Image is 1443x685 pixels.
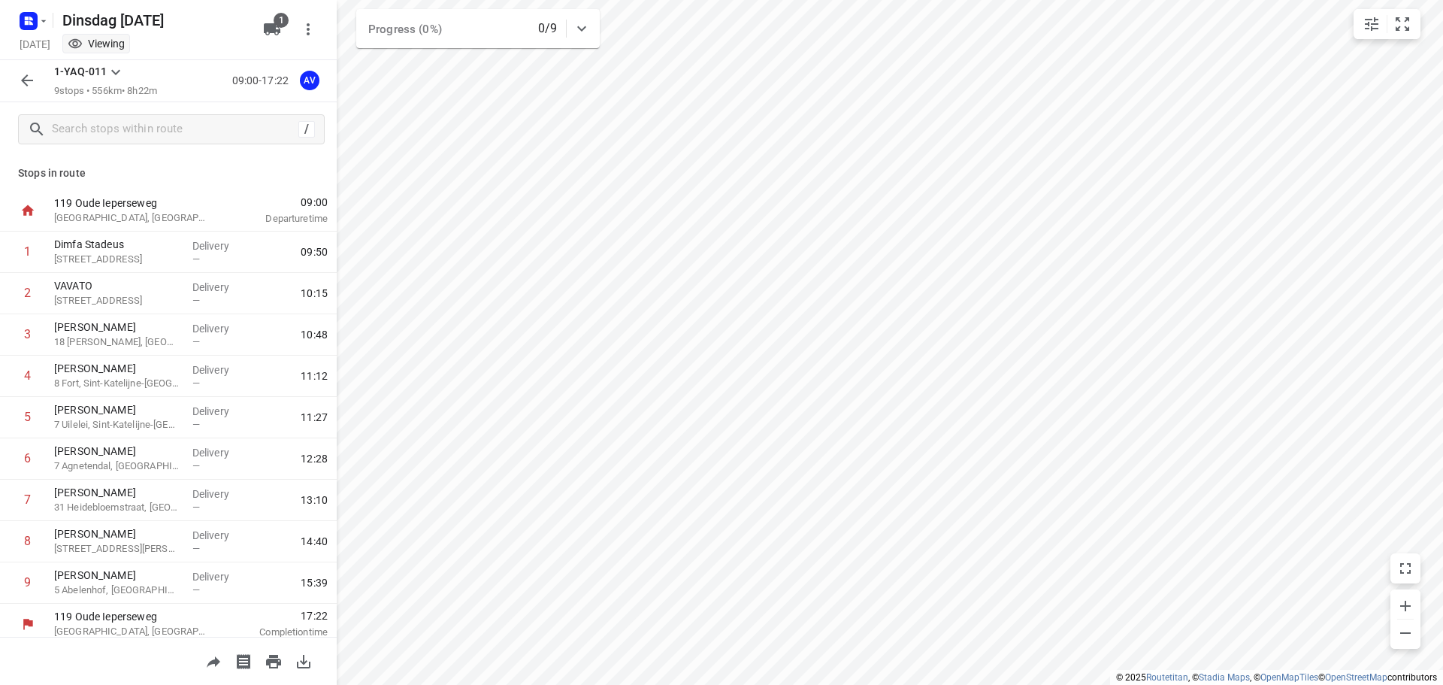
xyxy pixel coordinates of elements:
[54,376,180,391] p: 8 Fort, Sint-Katelijne-[GEOGRAPHIC_DATA]
[301,451,328,466] span: 12:28
[54,320,180,335] p: [PERSON_NAME]
[24,327,31,341] div: 3
[1116,672,1437,683] li: © 2025 , © , © © contributors
[228,625,328,640] p: Completion time
[228,608,328,623] span: 17:22
[68,36,125,51] div: You are currently in view mode. To make any changes, go to edit project.
[54,609,210,624] p: 119 Oude Ieperseweg
[356,9,600,48] div: Progress (0%)0/9
[192,253,200,265] span: —
[301,244,328,259] span: 09:50
[192,445,248,460] p: Delivery
[192,295,200,306] span: —
[54,402,180,417] p: [PERSON_NAME]
[289,653,319,668] span: Download route
[192,280,248,295] p: Delivery
[54,417,180,432] p: 7 Uilelei, Sint-Katelijne-[GEOGRAPHIC_DATA]
[18,165,319,181] p: Stops in route
[192,321,248,336] p: Delivery
[24,493,31,507] div: 7
[54,526,180,541] p: [PERSON_NAME]
[54,485,180,500] p: [PERSON_NAME]
[192,419,200,430] span: —
[54,237,180,252] p: Dimfa Stadeus
[1325,672,1387,683] a: OpenStreetMap
[54,459,180,474] p: 7 Agnetendal, [GEOGRAPHIC_DATA]
[192,336,200,347] span: —
[54,211,210,226] p: [GEOGRAPHIC_DATA], [GEOGRAPHIC_DATA]
[301,410,328,425] span: 11:27
[192,404,248,419] p: Delivery
[1146,672,1188,683] a: Routetitan
[24,575,31,590] div: 9
[192,362,248,377] p: Delivery
[192,238,248,253] p: Delivery
[1260,672,1318,683] a: OpenMapTiles
[301,575,328,590] span: 15:39
[54,500,180,515] p: 31 Heidebloemstraat, Lommel
[1387,9,1417,39] button: Fit zoom
[301,327,328,342] span: 10:48
[24,534,31,548] div: 8
[301,534,328,549] span: 14:40
[1199,672,1250,683] a: Stadia Maps
[298,121,315,138] div: /
[54,444,180,459] p: Maximillian Van Kasbergen
[54,624,210,639] p: [GEOGRAPHIC_DATA], [GEOGRAPHIC_DATA]
[257,14,287,44] button: 1
[52,118,298,141] input: Search stops within route
[54,195,210,211] p: 119 Oude Ieperseweg
[301,286,328,301] span: 10:15
[54,361,180,376] p: [PERSON_NAME]
[192,528,248,543] p: Delivery
[54,64,107,80] p: 1-YAQ-011
[228,211,328,226] p: Departure time
[24,410,31,424] div: 5
[24,286,31,300] div: 2
[24,244,31,259] div: 1
[54,293,180,308] p: [STREET_ADDRESS]
[192,486,248,502] p: Delivery
[192,377,200,389] span: —
[54,252,180,267] p: [STREET_ADDRESS]
[192,460,200,471] span: —
[192,543,200,554] span: —
[198,653,228,668] span: Share route
[192,569,248,584] p: Delivery
[54,84,157,99] p: 9 stops • 556km • 8h22m
[1354,9,1420,39] div: small contained button group
[259,653,289,668] span: Print route
[24,451,31,465] div: 6
[232,73,295,89] p: 09:00-17:22
[192,584,200,596] span: —
[228,195,328,210] span: 09:00
[368,23,442,36] span: Progress (0%)
[24,368,31,383] div: 4
[301,368,328,383] span: 11:12
[54,278,180,293] p: VAVATO
[192,502,200,513] span: —
[274,13,289,28] span: 1
[54,583,180,598] p: 5 Abelenhof, [GEOGRAPHIC_DATA]
[538,20,557,38] p: 0/9
[54,541,180,556] p: 24 Rue Jean Jaurès, Fléron
[301,493,328,508] span: 13:10
[54,568,180,583] p: [PERSON_NAME]
[1357,9,1387,39] button: Map settings
[54,335,180,350] p: 18 [PERSON_NAME], [GEOGRAPHIC_DATA]
[228,653,259,668] span: Print shipping labels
